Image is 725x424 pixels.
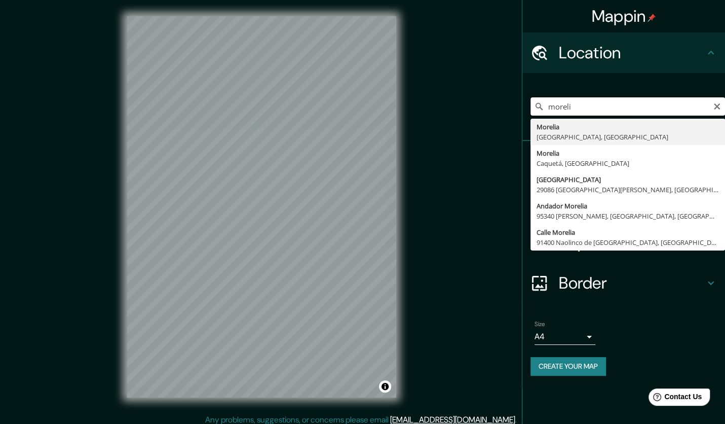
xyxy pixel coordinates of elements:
button: Clear [713,101,721,111]
div: Style [522,182,725,222]
canvas: Map [127,16,396,398]
iframe: Help widget launcher [635,384,714,413]
div: 95340 [PERSON_NAME], [GEOGRAPHIC_DATA], [GEOGRAPHIC_DATA] [537,211,719,221]
div: [GEOGRAPHIC_DATA], [GEOGRAPHIC_DATA] [537,132,719,142]
h4: Layout [559,232,705,253]
div: 91400 Naolinco de [GEOGRAPHIC_DATA], [GEOGRAPHIC_DATA], [GEOGRAPHIC_DATA] [537,237,719,248]
div: A4 [535,329,595,345]
h4: Location [559,43,705,63]
div: Pins [522,141,725,182]
div: 29086 [GEOGRAPHIC_DATA][PERSON_NAME], [GEOGRAPHIC_DATA], [GEOGRAPHIC_DATA] [537,185,719,195]
button: Create your map [530,357,606,376]
div: Morelia [537,122,719,132]
h4: Mappin [592,6,656,26]
div: Andador Morelia [537,201,719,211]
div: Layout [522,222,725,263]
img: pin-icon.png [647,14,656,22]
div: Location [522,32,725,73]
div: Calle Morelia [537,227,719,237]
h4: Border [559,273,705,293]
div: [GEOGRAPHIC_DATA] [537,174,719,185]
input: Pick your city or area [530,97,725,116]
div: Border [522,263,725,303]
button: Toggle attribution [379,380,391,393]
label: Size [535,320,545,329]
div: Morelia [537,148,719,158]
div: Caquetá, [GEOGRAPHIC_DATA] [537,158,719,168]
